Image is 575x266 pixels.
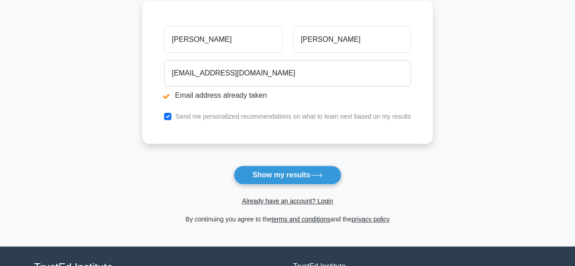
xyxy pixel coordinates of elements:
div: By continuing you agree to the and the [137,214,438,225]
button: Show my results [234,166,341,185]
a: Already have an account? Login [242,197,333,205]
input: Email [164,60,411,86]
a: privacy policy [351,216,390,223]
li: Email address already taken [164,90,411,101]
a: terms and conditions [271,216,330,223]
label: Send me personalized recommendations on what to learn next based on my results [175,113,411,120]
input: Last name [293,26,411,53]
input: First name [164,26,282,53]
